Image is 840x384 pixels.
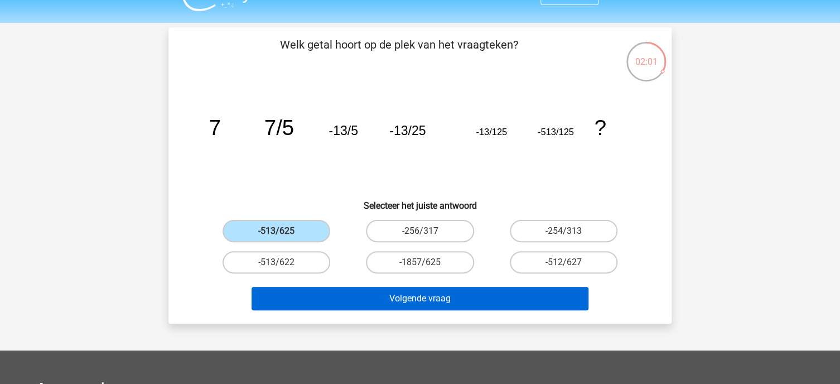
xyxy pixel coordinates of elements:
[209,116,221,140] tspan: 7
[329,123,358,138] tspan: -13/5
[223,251,330,273] label: -513/622
[389,123,426,138] tspan: -13/25
[252,287,589,310] button: Volgende vraag
[625,41,667,69] div: 02:01
[366,220,474,242] label: -256/317
[510,220,617,242] label: -254/313
[476,127,507,137] tspan: -13/125
[594,116,606,140] tspan: ?
[366,251,474,273] label: -1857/625
[223,220,330,242] label: -513/625
[510,251,617,273] label: -512/627
[186,191,654,211] h6: Selecteer het juiste antwoord
[264,116,294,140] tspan: 7/5
[186,36,612,70] p: Welk getal hoort op de plek van het vraagteken?
[538,127,574,137] tspan: -513/125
